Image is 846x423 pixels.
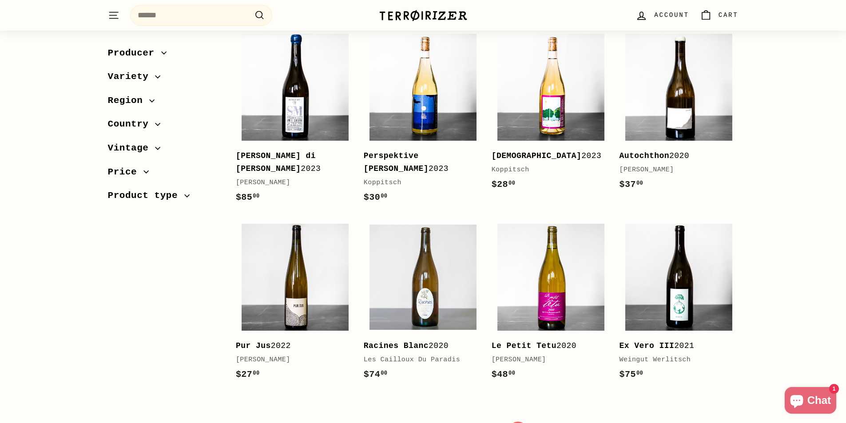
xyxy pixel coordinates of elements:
span: $27 [236,369,260,380]
b: Ex Vero III [620,341,675,350]
b: Autochthon [620,151,670,160]
div: 2023 [364,150,474,175]
b: Pur Jus [236,341,271,350]
span: Vintage [108,141,155,156]
span: $28 [492,179,516,190]
inbox-online-store-chat: Shopify online store chat [782,387,839,416]
b: Perspektive [PERSON_NAME] [364,151,429,173]
a: Racines Blanc2020Les Cailloux Du Paradis [364,218,483,391]
div: 2022 [236,340,346,352]
div: 2021 [620,340,730,352]
span: Country [108,117,155,132]
a: Le Petit Tetu2020[PERSON_NAME] [492,218,611,391]
div: 2023 [492,150,602,162]
div: [PERSON_NAME] [236,178,346,188]
sup: 00 [253,193,259,199]
b: Le Petit Tetu [492,341,556,350]
div: Weingut Werlitsch [620,355,730,365]
div: [PERSON_NAME] [236,355,346,365]
a: [PERSON_NAME] di [PERSON_NAME]2023[PERSON_NAME] [236,28,355,213]
span: $48 [492,369,516,380]
span: $74 [364,369,388,380]
span: Product type [108,189,185,204]
b: [PERSON_NAME] di [PERSON_NAME] [236,151,316,173]
span: Cart [719,10,739,20]
b: [DEMOGRAPHIC_DATA] [492,151,582,160]
a: Account [630,2,694,28]
span: $37 [620,179,643,190]
div: [PERSON_NAME] [620,165,730,175]
span: Account [654,10,689,20]
div: 2020 [364,340,474,352]
div: Les Cailloux Du Paradis [364,355,474,365]
button: Vintage [108,138,222,162]
a: Ex Vero III2021Weingut Werlitsch [620,218,739,391]
sup: 00 [636,180,643,186]
div: Koppitsch [492,165,602,175]
div: 2020 [492,340,602,352]
a: Cart [695,2,744,28]
span: Price [108,165,144,180]
button: Product type [108,186,222,210]
button: Producer [108,43,222,67]
span: Variety [108,70,155,85]
span: $85 [236,192,260,202]
a: Pur Jus2022[PERSON_NAME] [236,218,355,391]
sup: 00 [253,370,259,376]
sup: 00 [508,180,515,186]
button: Country [108,115,222,139]
sup: 00 [381,193,387,199]
a: Perspektive [PERSON_NAME]2023Koppitsch [364,28,483,213]
span: Producer [108,46,161,61]
div: Koppitsch [364,178,474,188]
sup: 00 [636,370,643,376]
div: [PERSON_NAME] [492,355,602,365]
a: [DEMOGRAPHIC_DATA]2023Koppitsch [492,28,611,201]
button: Variety [108,67,222,91]
sup: 00 [381,370,387,376]
button: Price [108,162,222,186]
sup: 00 [508,370,515,376]
div: 2020 [620,150,730,162]
span: $30 [364,192,388,202]
span: $75 [620,369,643,380]
span: Region [108,93,150,108]
a: Autochthon2020[PERSON_NAME] [620,28,739,201]
div: 2023 [236,150,346,175]
b: Racines Blanc [364,341,429,350]
button: Region [108,91,222,115]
